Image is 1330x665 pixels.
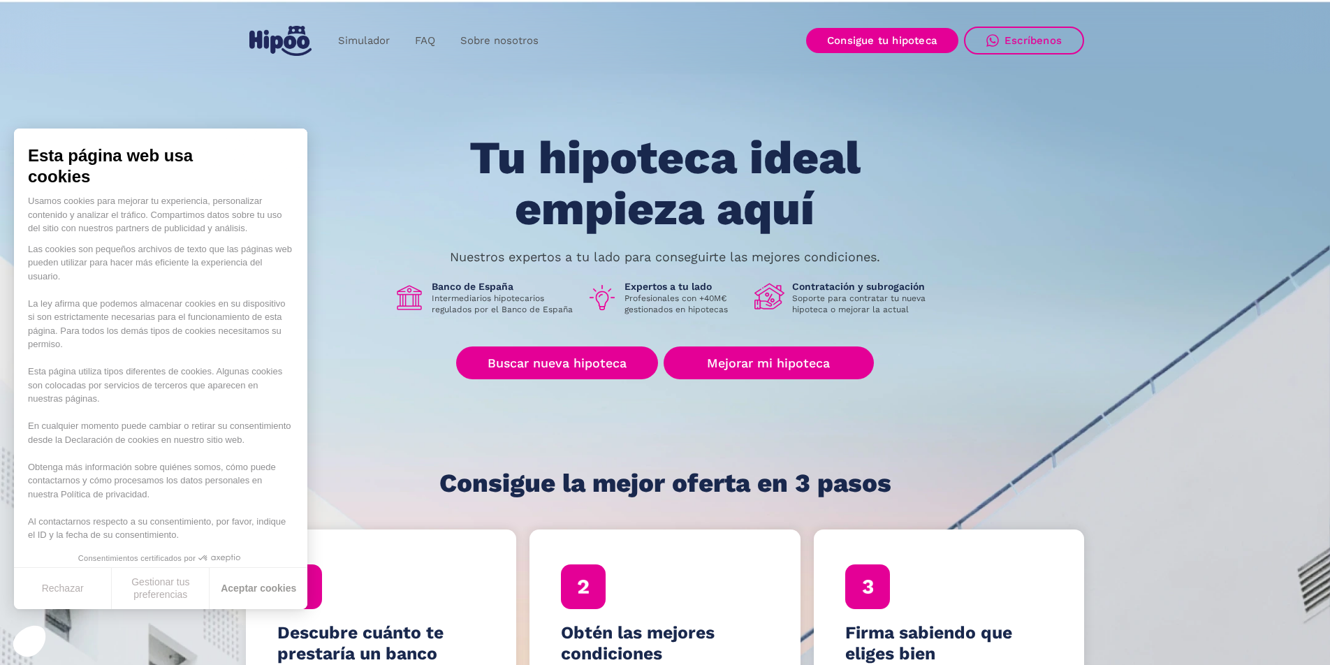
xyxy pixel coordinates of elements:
[624,280,743,293] h1: Expertos a tu lado
[964,27,1084,54] a: Escríbenos
[456,346,658,379] a: Buscar nueva hipoteca
[326,27,402,54] a: Simulador
[432,280,576,293] h1: Banco de España
[246,20,314,61] a: home
[400,133,930,234] h1: Tu hipoteca ideal empieza aquí
[1004,34,1062,47] div: Escríbenos
[402,27,448,54] a: FAQ
[845,622,1053,664] h4: Firma sabiendo que eliges bien
[448,27,551,54] a: Sobre nosotros
[792,280,936,293] h1: Contratación y subrogación
[561,622,769,664] h4: Obtén las mejores condiciones
[439,469,891,497] h1: Consigue la mejor oferta en 3 pasos
[792,293,936,315] p: Soporte para contratar tu nueva hipoteca o mejorar la actual
[664,346,874,379] a: Mejorar mi hipoteca
[624,293,743,315] p: Profesionales con +40M€ gestionados en hipotecas
[450,251,880,263] p: Nuestros expertos a tu lado para conseguirte las mejores condiciones.
[277,622,485,664] h4: Descubre cuánto te prestaría un banco
[806,28,958,53] a: Consigue tu hipoteca
[432,293,576,315] p: Intermediarios hipotecarios regulados por el Banco de España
